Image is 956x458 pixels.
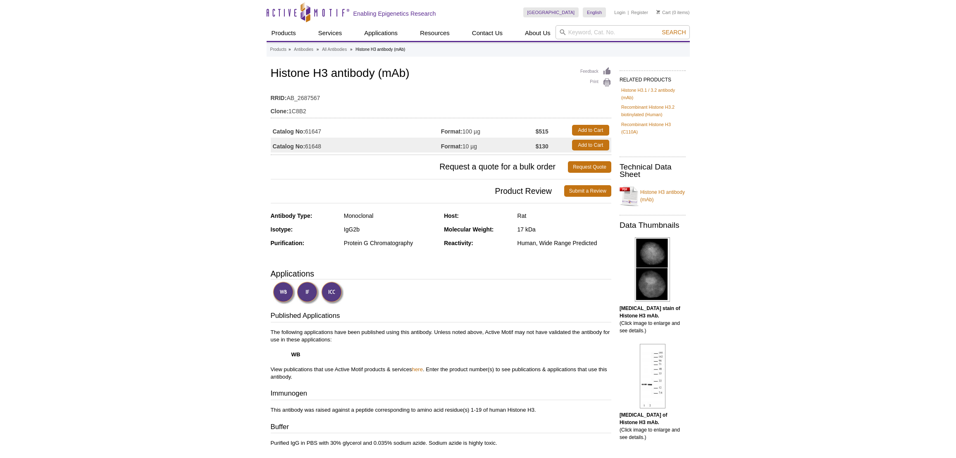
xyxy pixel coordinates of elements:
strong: WB [291,351,300,358]
strong: Host: [444,212,459,219]
div: Human, Wide Range Predicted [517,239,611,247]
b: [MEDICAL_DATA] stain of Histone H3 mAb. [620,305,680,319]
button: Search [659,29,688,36]
strong: Molecular Weight: [444,226,493,233]
img: Histone H3 antibody (mAb) tested by immunofluorescence. [635,237,670,302]
h2: Technical Data Sheet [620,163,686,178]
a: [GEOGRAPHIC_DATA] [523,7,579,17]
a: Recombinant Histone H3.2 biotinylated (Human) [621,103,684,118]
h2: RELATED PRODUCTS [620,70,686,85]
li: (0 items) [656,7,690,17]
a: Cart [656,10,671,15]
td: 100 µg [441,123,536,138]
div: 17 kDa [517,226,611,233]
strong: Antibody Type: [271,212,312,219]
input: Keyword, Cat. No. [555,25,690,39]
strong: Format: [441,143,463,150]
a: Recombinant Histone H3 (C110A) [621,121,684,136]
a: Histone H3.1 / 3.2 antibody (mAb) [621,86,684,101]
img: Western Blot Validated [273,281,296,304]
li: Histone H3 antibody (mAb) [355,47,405,52]
h3: Immunogen [271,389,611,400]
a: Add to Cart [572,125,609,136]
a: Submit a Review [564,185,611,197]
a: All Antibodies [322,46,347,53]
strong: Reactivity: [444,240,473,246]
a: Resources [415,25,455,41]
a: Register [631,10,648,15]
a: Products [267,25,301,41]
p: (Click image to enlarge and see details.) [620,411,686,441]
p: This antibody was raised against a peptide corresponding to amino acid residue(s) 1-19 of human H... [271,406,611,414]
td: 61648 [271,138,441,153]
strong: Isotype: [271,226,293,233]
div: Monoclonal [344,212,438,219]
a: English [583,7,606,17]
td: 61647 [271,123,441,138]
h1: Histone H3 antibody (mAb) [271,67,611,81]
strong: Clone: [271,107,289,115]
b: [MEDICAL_DATA] of Histone H3 mAb. [620,412,668,425]
a: Contact Us [467,25,508,41]
strong: Format: [441,128,463,135]
h2: Data Thumbnails [620,222,686,229]
span: Search [662,29,686,36]
a: Request Quote [568,161,611,173]
p: Purified IgG in PBS with 30% glycerol and 0.035% sodium azide. Sodium azide is highly toxic. [271,439,611,447]
img: Immunofluorescence Validated [297,281,319,304]
div: Rat [517,212,611,219]
p: The following applications have been published using this antibody. Unless noted above, Active Mo... [271,329,611,381]
a: Login [614,10,625,15]
h3: Applications [271,267,611,280]
h2: Enabling Epigenetics Research [353,10,436,17]
a: About Us [520,25,555,41]
a: Print [580,78,611,87]
td: AB_2687567 [271,89,611,103]
a: Add to Cart [572,140,609,150]
a: here [412,366,423,372]
strong: Purification: [271,240,305,246]
span: Request a quote for a bulk order [271,161,568,173]
img: Immunocytochemistry Validated [321,281,344,304]
a: Applications [359,25,403,41]
a: Services [313,25,347,41]
strong: RRID: [271,94,287,102]
li: | [628,7,629,17]
p: (Click image to enlarge and see details.) [620,305,686,334]
h3: Published Applications [271,311,611,322]
li: » [317,47,319,52]
strong: Catalog No: [273,143,305,150]
td: 10 µg [441,138,536,153]
a: Products [270,46,286,53]
a: Feedback [580,67,611,76]
div: Protein G Chromatography [344,239,438,247]
img: Histone H3 antibody (mAb) tested by Western blot. [640,344,665,408]
a: Antibodies [294,46,313,53]
span: Product Review [271,185,564,197]
h3: Buffer [271,422,611,434]
li: » [350,47,353,52]
strong: $130 [536,143,548,150]
li: » [288,47,291,52]
img: Your Cart [656,10,660,14]
div: IgG2b [344,226,438,233]
a: Histone H3 antibody (mAb) [620,184,686,208]
strong: $515 [536,128,548,135]
td: 1C8B2 [271,103,611,116]
strong: Catalog No: [273,128,305,135]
